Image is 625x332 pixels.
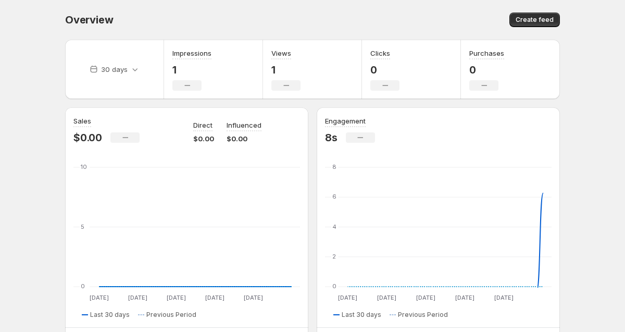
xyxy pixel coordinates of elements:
p: $0.00 [73,131,102,144]
text: 0 [81,282,85,290]
p: 8s [325,131,337,144]
p: Direct [193,120,213,130]
text: [DATE] [244,294,263,301]
p: Influenced [227,120,261,130]
span: Create feed [516,16,554,24]
text: 2 [332,253,336,260]
text: 8 [332,163,336,170]
span: Last 30 days [90,311,130,319]
text: [DATE] [167,294,186,301]
text: [DATE] [494,294,514,301]
text: [DATE] [90,294,109,301]
h3: Purchases [469,48,504,58]
p: 0 [370,64,399,76]
h3: Engagement [325,116,366,126]
span: Previous Period [146,311,196,319]
p: 1 [271,64,301,76]
h3: Views [271,48,291,58]
h3: Clicks [370,48,390,58]
text: [DATE] [416,294,435,301]
text: 0 [332,282,336,290]
text: 4 [332,223,336,230]
span: Previous Period [398,311,448,319]
span: Last 30 days [342,311,381,319]
text: [DATE] [128,294,147,301]
text: 6 [332,193,336,200]
text: [DATE] [338,294,357,301]
text: [DATE] [205,294,224,301]
p: 1 [172,64,211,76]
h3: Sales [73,116,91,126]
p: 30 days [101,64,128,75]
text: 10 [81,163,87,170]
text: 5 [81,223,84,230]
span: Overview [65,14,113,26]
text: [DATE] [377,294,396,301]
h3: Impressions [172,48,211,58]
text: [DATE] [455,294,474,301]
p: $0.00 [227,133,261,144]
p: $0.00 [193,133,214,144]
button: Create feed [509,13,560,27]
p: 0 [469,64,504,76]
